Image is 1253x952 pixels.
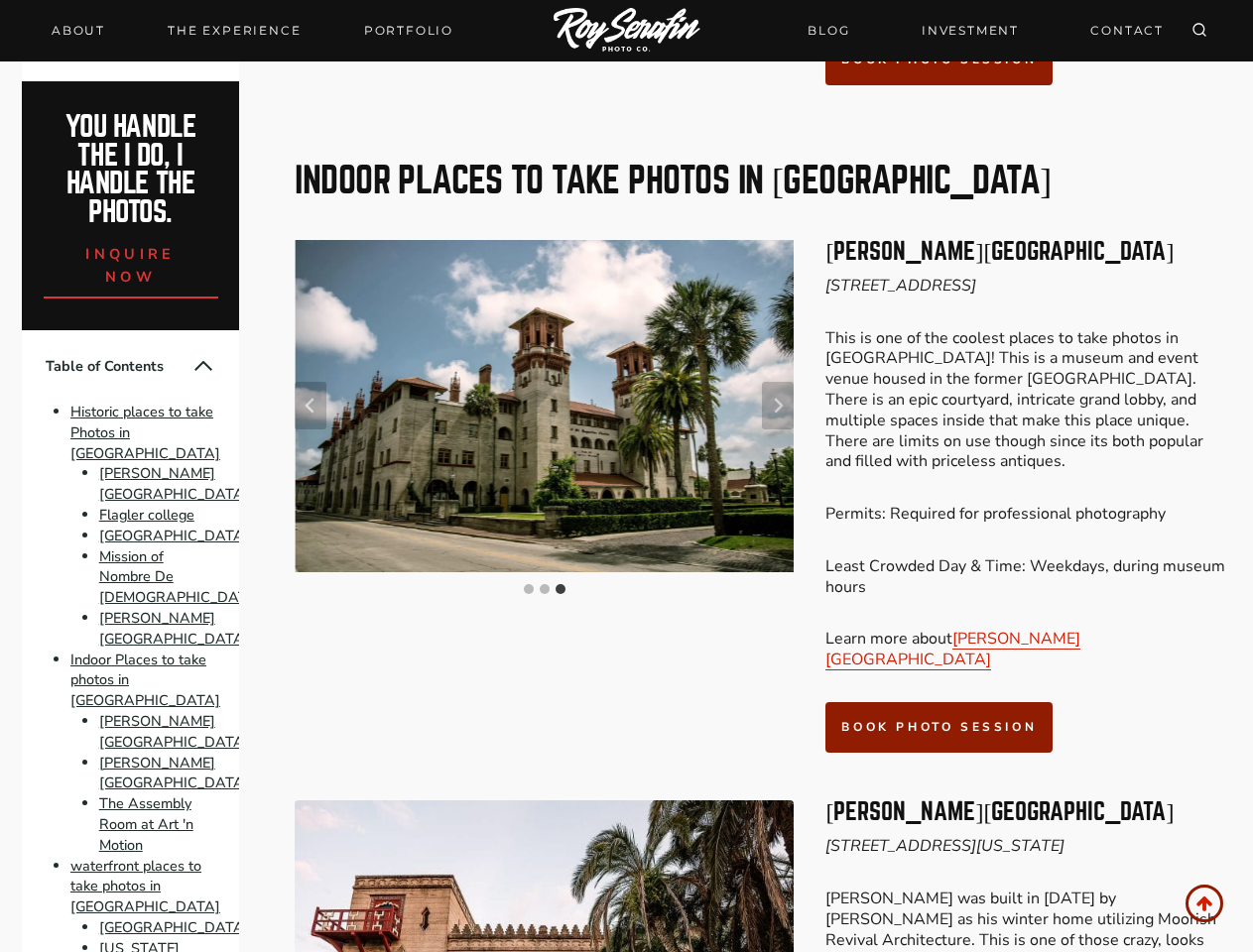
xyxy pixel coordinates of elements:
[295,240,794,572] img: Where to Take Photos In St Augustine (engagement, portrait, wedding photos) 8
[99,505,194,525] a: Flagler college
[540,584,550,594] button: Go to slide 2
[825,835,1065,857] em: [STREET_ADDRESS][US_STATE]
[40,17,465,45] nav: Primary Navigation
[70,856,220,917] a: waterfront places to take photos in [GEOGRAPHIC_DATA]
[99,793,193,855] a: The Assembly Room at Art 'n Motion
[85,244,175,287] span: inquire now
[825,800,1231,824] h3: [PERSON_NAME][GEOGRAPHIC_DATA]
[910,13,1031,48] a: INVESTMENT
[70,650,220,711] a: Indoor Places to take photos in [GEOGRAPHIC_DATA]
[825,629,1231,670] p: Learn more about
[1186,17,1213,45] button: View Search Form
[99,753,249,793] a: [PERSON_NAME][GEOGRAPHIC_DATA]
[825,504,1231,525] p: Permits: Required for professional photography
[524,584,534,594] button: Go to slide 1
[295,581,794,597] ul: Select a slide to show
[156,17,313,45] a: THE EXPERIENCE
[191,354,215,378] button: Collapse Table of Contents
[352,17,465,45] a: Portfolio
[99,917,249,937] a: [GEOGRAPHIC_DATA]
[762,382,794,429] button: Go to first slide
[46,356,192,377] span: Table of Contents
[825,628,1080,670] a: [PERSON_NAME][GEOGRAPHIC_DATA]
[825,275,976,297] em: [STREET_ADDRESS]
[99,526,249,545] a: [GEOGRAPHIC_DATA]
[295,382,326,429] button: Previous slide
[796,13,861,48] a: BLOG
[70,402,220,463] a: Historic places to take Photos in [GEOGRAPHIC_DATA]
[40,17,117,45] a: About
[44,227,218,298] a: inquire now
[841,719,1037,735] span: book photo session
[44,113,218,227] h2: You handle the i do, I handle the photos.
[99,546,262,608] a: Mission of Nombre De [DEMOGRAPHIC_DATA]
[841,52,1037,67] span: book photo session
[295,240,794,572] li: 3 of 3
[99,464,249,505] a: [PERSON_NAME][GEOGRAPHIC_DATA]
[1078,13,1176,48] a: CONTACT
[825,240,1231,264] h3: [PERSON_NAME][GEOGRAPHIC_DATA]
[554,8,700,55] img: Logo of Roy Serafin Photo Co., featuring stylized text in white on a light background, representi...
[99,608,249,649] a: [PERSON_NAME][GEOGRAPHIC_DATA]
[99,711,249,752] a: [PERSON_NAME][GEOGRAPHIC_DATA]
[825,328,1231,473] p: This is one of the coolest places to take photos in [GEOGRAPHIC_DATA]! This is a museum and event...
[1186,885,1223,922] a: Scroll to top
[825,556,1231,598] p: Least Crowded Day & Time: Weekdays, during museum hours
[295,163,1231,198] h2: Indoor Places to take photos in [GEOGRAPHIC_DATA]
[796,13,1176,48] nav: Secondary Navigation
[556,584,565,594] button: Go to slide 3
[825,702,1053,753] a: book photo session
